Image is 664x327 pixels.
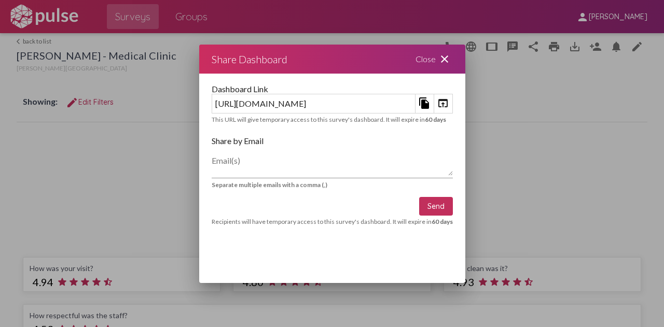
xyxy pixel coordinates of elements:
mat-icon: close [438,53,451,65]
div: Share by Email [212,136,453,146]
div: Share Dashboard [212,51,287,67]
div: [URL][DOMAIN_NAME] [212,95,415,111]
mat-icon: open_in_browser [437,97,449,109]
strong: Separate multiple emails with a comma (,) [212,181,327,189]
button: Send [419,197,453,216]
b: 60 days [425,116,446,123]
mat-icon: file_copy [418,97,431,109]
span: Send [427,202,445,211]
div: This URL will give temporary access to this survey's dashboard. It will expire in [212,116,453,123]
b: 60 days [432,218,453,225]
div: Recipients will have temporary access to this survey's dashboard. It will expire in [212,218,453,225]
div: Dashboard Link [212,84,453,94]
div: Close [403,45,465,74]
